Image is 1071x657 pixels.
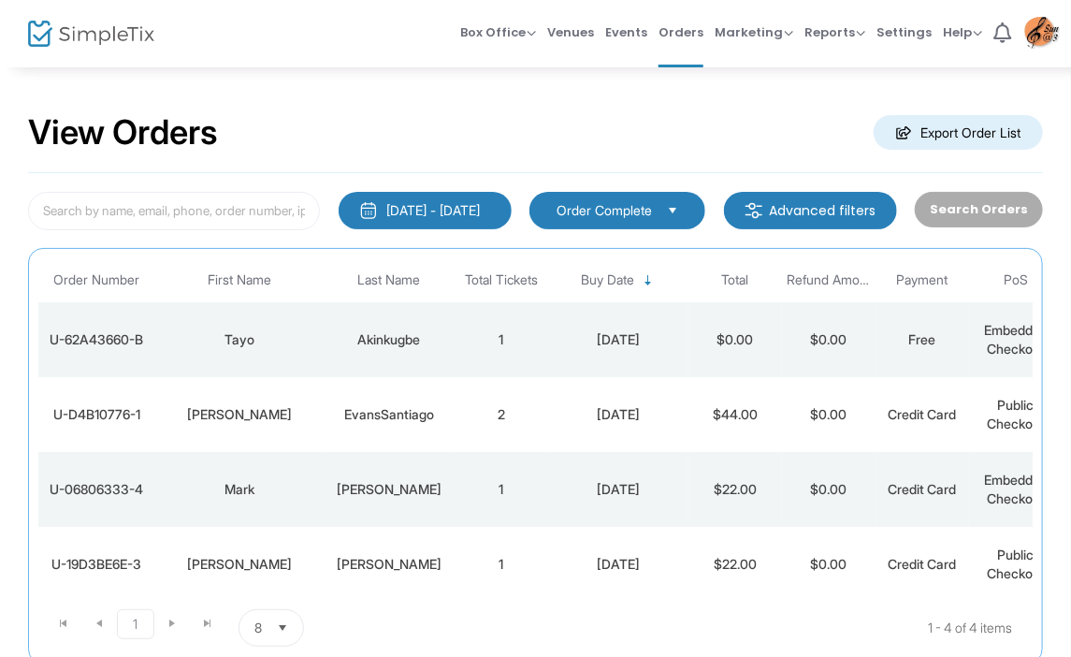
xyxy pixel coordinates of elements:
[641,273,656,288] span: Sortable
[605,8,647,56] span: Events
[889,406,957,422] span: Credit Card
[724,192,897,229] m-button: Advanced filters
[659,8,703,56] span: Orders
[490,609,1012,647] kendo-pager-info: 1 - 4 of 4 items
[782,302,876,377] td: $0.00
[984,322,1048,357] span: Embedded Checkout
[553,480,684,499] div: 9/14/2025
[659,200,686,221] button: Select
[782,527,876,602] td: $0.00
[889,556,957,572] span: Credit Card
[688,377,782,452] td: $44.00
[43,405,151,424] div: U-D4B10776-1
[984,472,1048,506] span: Embedded Checkout
[455,452,548,527] td: 1
[160,405,319,424] div: Kathryn
[208,272,271,288] span: First Name
[339,192,512,229] button: [DATE] - [DATE]
[455,377,548,452] td: 2
[38,258,1033,602] div: Data table
[688,452,782,527] td: $22.00
[160,330,319,349] div: Tayo
[160,555,319,574] div: Viktoria
[1004,272,1028,288] span: PoS
[553,555,684,574] div: 9/14/2025
[455,527,548,602] td: 1
[160,480,319,499] div: Mark
[553,330,684,349] div: 9/14/2025
[547,8,594,56] span: Venues
[688,302,782,377] td: $0.00
[897,272,948,288] span: Payment
[43,330,151,349] div: U-62A43660-B
[688,258,782,302] th: Total
[715,23,793,41] span: Marketing
[874,115,1043,150] m-button: Export Order List
[328,480,450,499] div: Thernes
[909,331,936,347] span: Free
[876,8,932,56] span: Settings
[28,112,218,153] h2: View Orders
[358,272,421,288] span: Last Name
[553,405,684,424] div: 9/14/2025
[581,272,634,288] span: Buy Date
[745,201,763,220] img: filter
[387,201,481,220] div: [DATE] - [DATE]
[269,610,296,646] button: Select
[28,192,320,230] input: Search by name, email, phone, order number, ip address, or last 4 digits of card
[328,555,450,574] div: Trivette
[43,555,151,574] div: U-19D3BE6E-3
[943,23,982,41] span: Help
[43,480,151,499] div: U-06806333-4
[987,397,1045,431] span: Public Checkout
[359,201,378,220] img: monthly
[987,547,1045,581] span: Public Checkout
[889,481,957,497] span: Credit Card
[804,23,865,41] span: Reports
[557,201,652,220] span: Order Complete
[782,377,876,452] td: $0.00
[117,609,154,639] span: Page 1
[254,619,262,637] span: 8
[455,258,548,302] th: Total Tickets
[328,330,450,349] div: Akinkugbe
[782,258,876,302] th: Refund Amount
[688,527,782,602] td: $22.00
[455,302,548,377] td: 1
[460,23,536,41] span: Box Office
[782,452,876,527] td: $0.00
[328,405,450,424] div: EvansSantiago
[54,272,140,288] span: Order Number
